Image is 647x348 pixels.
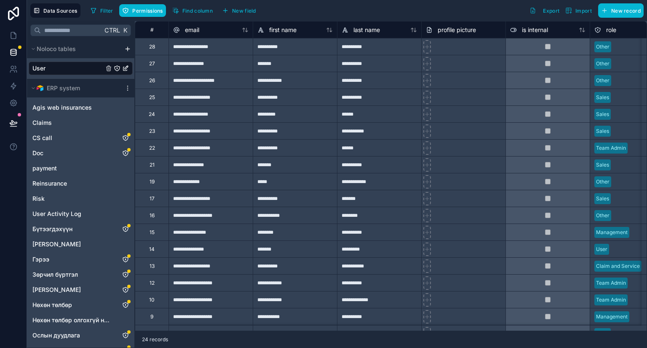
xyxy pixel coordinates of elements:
[596,60,610,67] div: Other
[32,225,72,233] span: Бүтээгдэхүүн
[47,84,80,92] span: ERP system
[150,263,155,270] div: 13
[29,237,133,251] div: Гадагшаа хандалт
[149,246,155,253] div: 14
[596,144,626,152] div: Team Admin
[32,64,104,73] a: User
[29,82,121,94] button: Airtable LogoERP system
[596,161,609,169] div: Sales
[32,134,112,142] a: CS call
[32,286,112,294] a: [PERSON_NAME]
[596,178,610,186] div: Other
[149,77,155,84] div: 26
[119,4,169,17] a: Permissions
[32,331,80,340] span: Ослын дуудлага
[32,255,49,264] span: Гэрээ
[182,8,213,14] span: Find column
[149,43,155,50] div: 28
[104,25,121,35] span: Ctrl
[169,4,216,17] button: Find column
[219,4,259,17] button: New field
[32,286,81,294] span: [PERSON_NAME]
[32,149,112,157] a: Doc
[119,4,166,17] button: Permissions
[596,229,628,236] div: Management
[596,77,610,84] div: Other
[150,162,155,168] div: 21
[32,194,112,203] a: Risk
[32,64,45,73] span: User
[32,103,92,112] span: Agis web insurances
[29,283,133,297] div: Зүйлийн дэлгэрэнгүй
[596,313,628,321] div: Management
[606,26,616,34] span: role
[32,164,57,173] span: payment
[32,149,43,157] span: Doc
[29,253,133,266] div: Гэрээ
[596,94,609,101] div: Sales
[232,8,256,14] span: New field
[149,60,155,67] div: 27
[32,194,45,203] span: Risk
[32,119,112,127] a: Claims
[37,45,76,53] span: Noloco tables
[87,4,116,17] button: Filter
[29,101,133,114] div: Agis web insurances
[598,3,644,18] button: New record
[150,229,155,236] div: 15
[32,240,81,248] span: [PERSON_NAME]
[149,297,155,303] div: 10
[438,26,476,34] span: profile picture
[149,111,155,118] div: 24
[32,210,81,218] span: User Activity Log
[149,128,155,135] div: 23
[122,27,128,33] span: K
[32,134,52,142] span: CS call
[269,26,297,34] span: first name
[29,298,133,312] div: Нөхөн төлбөр
[596,43,610,51] div: Other
[29,222,133,236] div: Бүтээгдэхүүн
[32,255,112,264] a: Гэрээ
[596,127,609,135] div: Sales
[150,195,155,202] div: 17
[32,301,112,309] a: Нөхөн төлбөр
[29,131,133,145] div: CS call
[32,179,67,188] span: Reinsurance
[150,313,153,320] div: 9
[596,111,609,118] div: Sales
[527,3,562,18] button: Export
[29,268,133,281] div: Зөрчил бүртгэл
[32,103,112,112] a: Agis web insurances
[32,270,78,279] span: Зөрчил бүртгэл
[32,179,112,188] a: Reinsurance
[185,26,199,34] span: email
[32,301,72,309] span: Нөхөн төлбөр
[596,245,607,253] div: User
[32,119,52,127] span: Claims
[29,146,133,160] div: Doc
[32,210,112,218] a: User Activity Log
[575,8,592,14] span: Import
[32,316,112,324] span: Нөхөн төлбөр олгохгүй нөхцөл
[100,8,113,14] span: Filter
[132,8,163,14] span: Permissions
[32,331,112,340] a: Ослын дуудлага
[149,145,155,151] div: 22
[596,330,609,337] div: Sales
[150,212,155,219] div: 16
[611,8,641,14] span: New record
[30,3,80,18] button: Data Sources
[29,192,133,205] div: Risk
[596,279,626,287] div: Team Admin
[596,212,610,219] div: Other
[29,116,133,129] div: Claims
[43,8,78,14] span: Data Sources
[32,164,112,173] a: payment
[29,329,133,342] div: Ослын дуудлага
[29,62,133,75] div: User
[32,270,112,279] a: Зөрчил бүртгэл
[29,313,133,327] div: Нөхөн төлбөр олгохгүй нөхцөл
[150,280,155,286] div: 12
[596,262,640,270] div: Claim and Service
